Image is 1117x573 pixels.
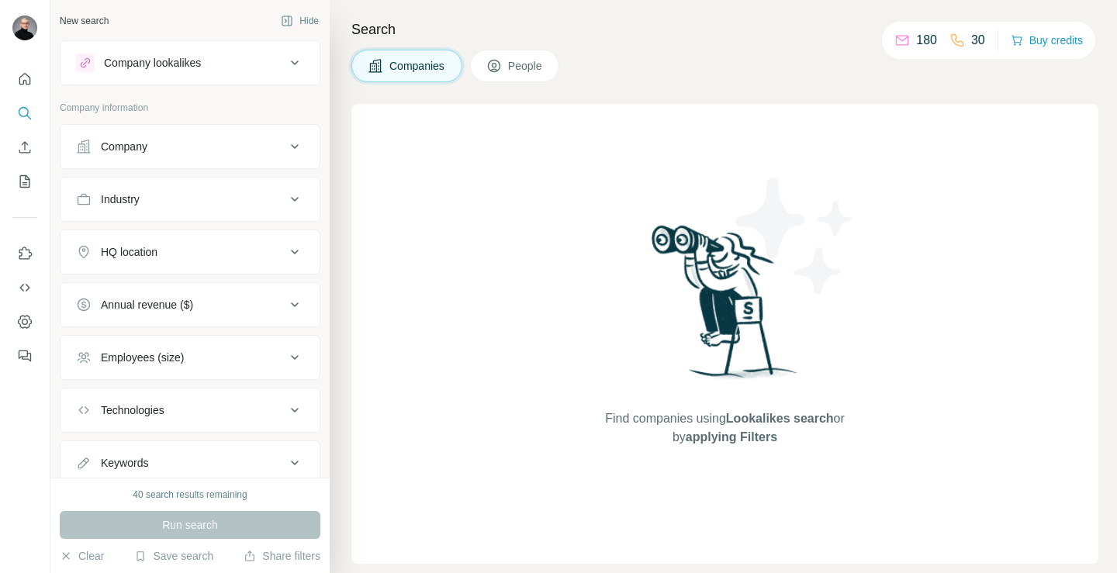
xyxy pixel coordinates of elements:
[389,58,446,74] span: Companies
[61,339,320,376] button: Employees (size)
[12,342,37,370] button: Feedback
[12,16,37,40] img: Avatar
[351,19,1098,40] h4: Search
[61,44,320,81] button: Company lookalikes
[12,240,37,268] button: Use Surfe on LinkedIn
[270,9,330,33] button: Hide
[12,308,37,336] button: Dashboard
[61,181,320,218] button: Industry
[101,244,157,260] div: HQ location
[101,297,193,312] div: Annual revenue ($)
[61,128,320,165] button: Company
[101,139,147,154] div: Company
[725,166,865,305] img: Surfe Illustration - Stars
[101,402,164,418] div: Technologies
[134,548,213,564] button: Save search
[61,233,320,271] button: HQ location
[61,392,320,429] button: Technologies
[600,409,849,447] span: Find companies using or by
[645,221,806,394] img: Surfe Illustration - Woman searching with binoculars
[133,488,247,502] div: 40 search results remaining
[12,65,37,93] button: Quick start
[244,548,320,564] button: Share filters
[686,430,777,444] span: applying Filters
[60,548,104,564] button: Clear
[12,167,37,195] button: My lists
[101,192,140,207] div: Industry
[101,455,148,471] div: Keywords
[101,350,184,365] div: Employees (size)
[916,31,937,50] p: 180
[60,101,320,115] p: Company information
[104,55,201,71] div: Company lookalikes
[508,58,544,74] span: People
[12,133,37,161] button: Enrich CSV
[61,286,320,323] button: Annual revenue ($)
[12,99,37,127] button: Search
[726,412,834,425] span: Lookalikes search
[60,14,109,28] div: New search
[61,444,320,482] button: Keywords
[12,274,37,302] button: Use Surfe API
[1011,29,1083,51] button: Buy credits
[971,31,985,50] p: 30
